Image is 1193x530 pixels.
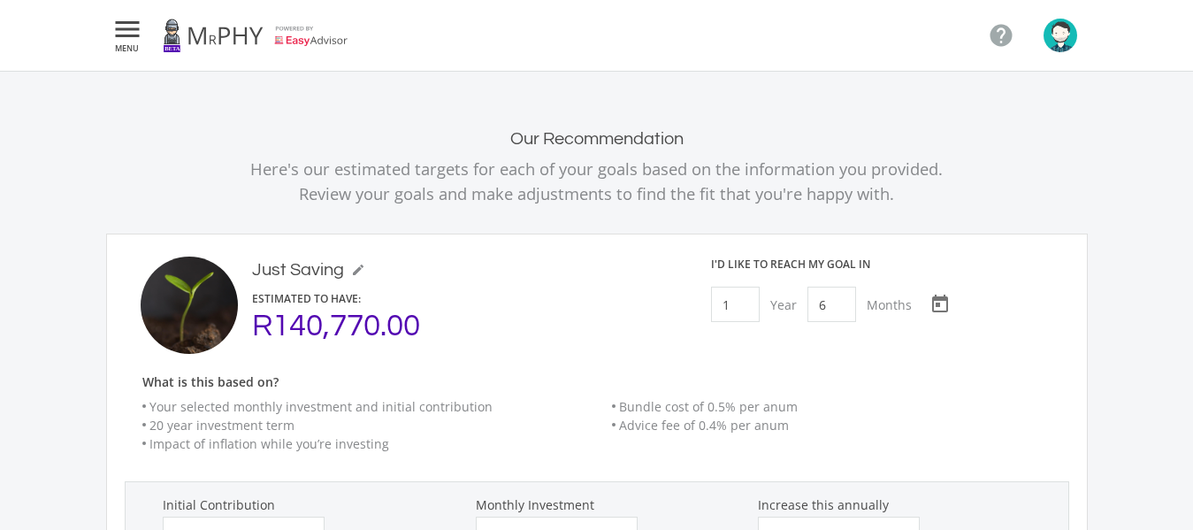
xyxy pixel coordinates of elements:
[807,287,856,322] input: Months
[444,496,749,513] label: Monthly Investment
[106,157,1088,205] p: Here's our estimated targets for each of your goals based on the information you provided. Review...
[252,257,344,283] div: Just Saving
[711,257,870,273] div: I'd like to reach my goal in
[981,15,1021,56] a: 
[106,18,149,53] button:  MENU
[856,287,922,322] div: Months
[351,263,365,277] i: mode_edit
[125,375,1087,390] h6: What is this based on?
[252,315,677,336] div: R140,770.00
[344,257,372,283] button: mode_edit
[131,496,436,513] label: Initial Contribution
[760,287,807,322] div: Year
[142,397,600,416] li: Your selected monthly investment and initial contribution
[252,291,677,307] div: ESTIMATED TO HAVE:
[111,44,143,52] span: MENU
[106,128,1088,150] h2: Our Recommendation
[142,416,600,434] li: 20 year investment term
[988,22,1014,49] i: 
[922,287,958,322] button: Open calendar
[612,416,1069,434] li: Advice fee of 0.4% per anum
[612,397,1069,416] li: Bundle cost of 0.5% per anum
[142,434,600,453] li: Impact of inflation while you’re investing
[111,19,143,40] i: 
[758,496,1063,513] label: Increase this annually
[711,287,760,322] input: Years
[1044,19,1077,52] img: avatar.png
